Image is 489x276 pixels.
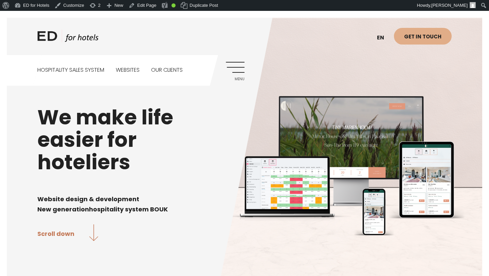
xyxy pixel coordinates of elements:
[374,30,394,46] a: en
[116,55,140,85] a: Websites
[226,77,244,81] span: Menu
[171,3,176,7] div: Good
[431,3,468,8] span: [PERSON_NAME]
[151,55,183,85] a: Our clients
[37,184,452,214] div: Page 1
[37,224,98,242] a: Scroll down
[89,205,168,213] span: hospitality system BOUK
[37,55,104,85] a: Hospitality sales system
[37,195,139,213] span: Website design & development New generation
[37,30,98,47] a: ED HOTELS
[394,28,452,45] a: Get in touch
[226,62,244,81] a: Menu
[37,106,452,173] h1: We make life easier for hoteliers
